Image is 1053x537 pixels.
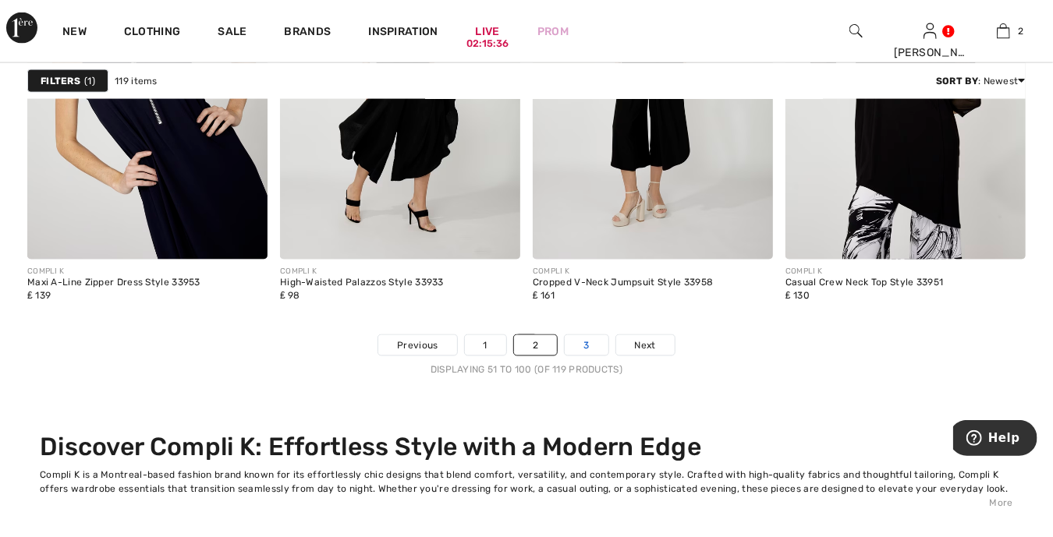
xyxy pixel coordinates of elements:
span: ₤ 139 [27,290,51,301]
img: My Bag [997,22,1010,41]
div: Compli K is a Montreal-based fashion brand known for its effortlessly chic designs that blend com... [40,468,1013,496]
strong: Sort By [936,75,978,86]
a: Clothing [124,25,180,41]
span: 2 [1018,24,1023,38]
span: ₤ 98 [280,290,300,301]
a: 2 [514,335,557,355]
img: search the website [849,22,863,41]
span: Previous [397,338,438,352]
div: COMPLI K [533,266,714,277]
div: Maxi A-Line Zipper Dress Style 33953 [27,277,200,288]
div: COMPLI K [785,266,944,277]
iframe: Opens a widget where you can find more information [953,420,1037,459]
div: COMPLI K [280,266,444,277]
div: 02:15:36 [466,37,509,51]
img: My Info [924,22,937,41]
a: 2 [968,22,1041,41]
nav: Page navigation [27,334,1026,376]
div: Cropped V-Neck Jumpsuit Style 33958 [533,277,714,288]
span: ₤ 130 [785,290,810,301]
div: : Newest [936,73,1026,87]
div: Displaying 51 to 100 (of 119 products) [27,362,1026,376]
div: COMPLI K [27,266,200,277]
a: Prom [537,23,569,40]
div: Casual Crew Neck Top Style 33951 [785,277,944,288]
div: More [40,496,1013,511]
span: 119 items [115,73,158,87]
img: 1ère Avenue [6,12,37,44]
a: Next [616,335,675,355]
a: Sale [218,25,246,41]
strong: Filters [41,73,80,87]
span: Next [635,338,656,352]
a: New [62,25,87,41]
span: 1 [84,73,95,87]
span: ₤ 161 [533,290,555,301]
h2: Discover Compli K: Effortless Style with a Modern Edge [40,433,1013,462]
div: [PERSON_NAME] [894,44,966,61]
a: 1 [465,335,506,355]
a: Sign In [924,23,937,38]
a: Brands [285,25,331,41]
a: Live02:15:36 [476,23,500,40]
a: Previous [378,335,456,355]
a: 3 [565,335,608,355]
div: High-Waisted Palazzos Style 33933 [280,277,444,288]
span: Inspiration [368,25,438,41]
